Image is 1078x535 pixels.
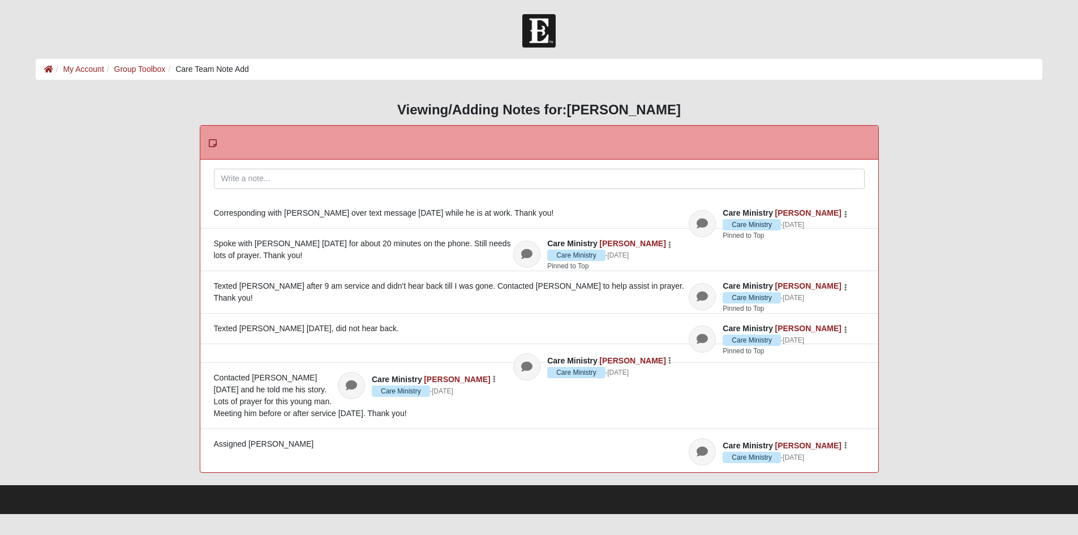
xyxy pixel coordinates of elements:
div: Assigned [PERSON_NAME] [214,438,865,450]
a: Group Toolbox [114,65,166,74]
span: · [723,292,783,303]
a: [DATE] [432,386,453,396]
time: September 7, 2025, 1:37 PM [783,294,804,302]
span: Care Ministry [723,281,773,290]
span: · [372,386,432,397]
a: [PERSON_NAME] [775,281,841,290]
span: · [723,219,783,230]
a: [PERSON_NAME] [424,375,490,384]
span: Care Ministry [723,441,773,450]
time: September 5, 2025, 11:30 AM [783,453,804,461]
div: Contacted [PERSON_NAME] [DATE] and he told me his story. Lots of prayer for this young man. Meeti... [214,372,865,420]
span: Care Ministry [547,239,598,248]
span: Care Ministry [547,250,605,261]
h3: Viewing/Adding Notes for: [36,102,1043,118]
span: Care Ministry [372,375,422,384]
time: September 5, 2025, 8:39 PM [432,387,453,395]
span: Care Ministry [723,292,781,303]
time: September 9, 2025, 11:29 AM [607,251,629,259]
span: Care Ministry [723,208,773,217]
div: Texted [PERSON_NAME] after 9 am service and didn't hear back till I was gone. Contacted [PERSON_N... [214,280,865,304]
div: Pinned to Top [723,303,843,314]
div: Texted [PERSON_NAME] [DATE], did not hear back. [214,323,865,335]
a: [DATE] [607,250,629,260]
a: [DATE] [783,452,804,463]
div: Pinned to Top [723,230,843,241]
div: Pinned to Top [547,261,668,271]
a: My Account [63,65,104,74]
time: September 7, 2025, 1:36 PM [783,336,804,344]
span: Care Ministry [723,219,781,230]
a: [PERSON_NAME] [775,441,841,450]
span: Care Ministry [372,386,430,397]
a: [DATE] [783,335,804,345]
span: · [547,250,607,261]
span: Care Ministry [547,356,598,365]
a: [PERSON_NAME] [775,208,841,217]
span: · [723,452,783,463]
strong: [PERSON_NAME] [567,102,681,117]
span: · [547,367,607,378]
time: September 9, 2025, 11:29 AM [783,221,804,229]
time: September 7, 2025, 1:36 PM [607,369,629,376]
a: [PERSON_NAME] [775,324,841,333]
li: Care Team Note Add [165,63,249,75]
div: Spoke with [PERSON_NAME] [DATE] for about 20 minutes on the phone. Still needs lots of prayer. Th... [214,238,865,262]
span: · [723,335,783,346]
div: Corresponding with [PERSON_NAME] over text message [DATE] while he is at work. Thank you! [214,207,865,219]
span: Care Ministry [547,367,605,378]
a: [DATE] [607,367,629,378]
span: Care Ministry [723,324,773,333]
a: [DATE] [783,293,804,303]
span: Care Ministry [723,452,781,463]
a: [PERSON_NAME] [599,239,665,248]
span: Care Ministry [723,335,781,346]
a: [PERSON_NAME] [599,356,665,365]
a: [DATE] [783,220,804,230]
div: Pinned to Top [723,346,843,356]
img: Church of Eleven22 Logo [522,14,556,48]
